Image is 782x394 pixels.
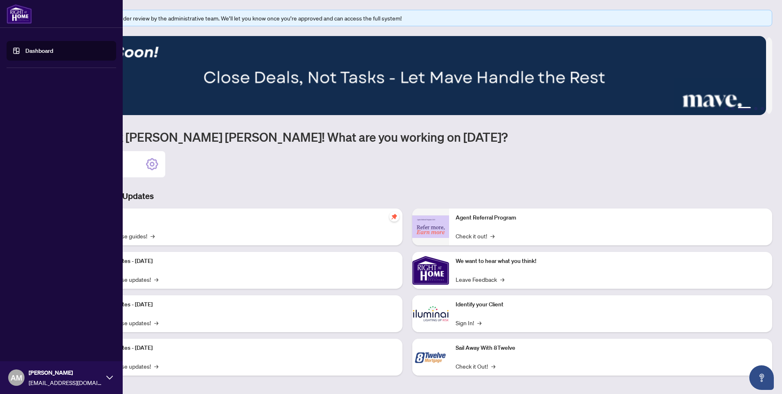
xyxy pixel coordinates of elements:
[456,257,766,266] p: We want to hear what you think!
[477,318,481,327] span: →
[151,231,155,240] span: →
[86,257,396,266] p: Platform Updates - [DATE]
[731,107,735,110] button: 2
[490,231,494,240] span: →
[456,318,481,327] a: Sign In!→
[754,107,757,110] button: 4
[738,107,751,110] button: 3
[43,190,772,202] h3: Brokerage & Industry Updates
[412,215,449,238] img: Agent Referral Program
[86,344,396,353] p: Platform Updates - [DATE]
[29,378,102,387] span: [EMAIL_ADDRESS][DOMAIN_NAME]
[43,129,772,145] h1: Welcome back [PERSON_NAME] [PERSON_NAME]! What are you working on [DATE]?
[86,300,396,309] p: Platform Updates - [DATE]
[500,275,504,284] span: →
[86,213,396,222] p: Self-Help
[57,14,767,23] div: Your profile is currently under review by the administrative team. We’ll let you know once you’re...
[7,4,32,24] img: logo
[43,36,766,115] img: Slide 2
[456,275,504,284] a: Leave Feedback→
[25,47,53,54] a: Dashboard
[725,107,728,110] button: 1
[154,362,158,371] span: →
[11,372,22,383] span: AM
[456,362,495,371] a: Check it Out!→
[749,365,774,390] button: Open asap
[389,212,399,222] span: pushpin
[456,300,766,309] p: Identify your Client
[154,275,158,284] span: →
[412,295,449,332] img: Identify your Client
[412,339,449,376] img: Sail Away With 8Twelve
[491,362,495,371] span: →
[154,318,158,327] span: →
[456,213,766,222] p: Agent Referral Program
[761,107,764,110] button: 5
[456,344,766,353] p: Sail Away With 8Twelve
[456,231,494,240] a: Check it out!→
[29,368,102,377] span: [PERSON_NAME]
[412,252,449,289] img: We want to hear what you think!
